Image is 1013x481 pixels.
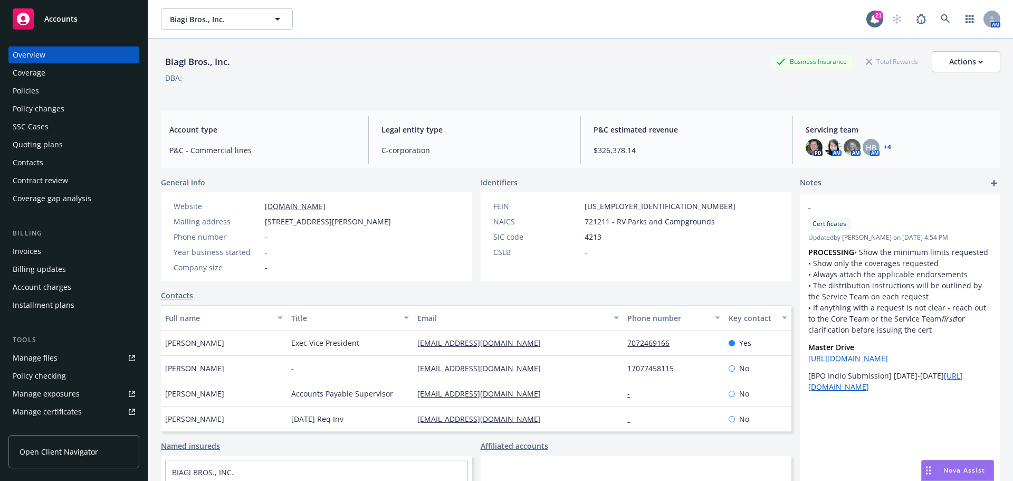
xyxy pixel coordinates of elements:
[381,124,568,135] span: Legal entity type
[911,8,932,30] a: Report a Bug
[729,313,776,324] div: Key contact
[20,446,98,457] span: Open Client Navigator
[8,297,139,314] a: Installment plans
[13,350,58,366] div: Manage files
[959,8,980,30] a: Switch app
[44,15,78,23] span: Accounts
[941,314,955,324] em: first
[8,421,139,438] a: Manage claims
[8,279,139,296] a: Account charges
[623,305,724,331] button: Phone number
[922,460,935,480] div: Drag to move
[287,305,413,331] button: Title
[866,142,876,153] span: HB
[170,14,261,25] span: Biagi Bros., Inc.
[493,216,580,227] div: NAICS
[8,172,139,189] a: Contract review
[739,413,749,425] span: No
[493,201,580,212] div: FEIN
[943,466,985,475] span: Nova Assist
[585,216,715,227] span: 721211 - RV Parks and Campgrounds
[13,118,49,135] div: SSC Cases
[417,363,549,373] a: [EMAIL_ADDRESS][DOMAIN_NAME]
[8,136,139,153] a: Quoting plans
[13,136,63,153] div: Quoting plans
[13,297,74,314] div: Installment plans
[13,190,91,207] div: Coverage gap analysis
[825,139,842,156] img: photo
[417,313,607,324] div: Email
[932,51,1000,72] button: Actions
[481,440,548,451] a: Affiliated accounts
[174,262,261,273] div: Company size
[265,201,326,211] a: [DOMAIN_NAME]
[886,8,907,30] a: Start snowing
[8,367,139,384] a: Policy checking
[493,231,580,242] div: SIC code
[808,247,854,257] strong: PROCESSING
[381,145,568,156] span: C-corporation
[165,413,224,425] span: [PERSON_NAME]
[8,228,139,239] div: Billing
[884,144,891,150] a: +4
[291,337,359,348] span: Exec Vice President
[161,305,287,331] button: Full name
[808,342,854,352] strong: Master Drive
[417,338,549,348] a: [EMAIL_ADDRESS][DOMAIN_NAME]
[874,11,883,20] div: 21
[988,177,1000,190] a: add
[265,216,391,227] span: [STREET_ADDRESS][PERSON_NAME]
[627,414,638,424] a: -
[481,177,518,188] span: Identifiers
[8,4,139,34] a: Accounts
[165,363,224,374] span: [PERSON_NAME]
[585,201,735,212] span: [US_EMPLOYER_IDENTIFICATION_NUMBER]
[627,338,678,348] a: 7072469166
[800,177,821,190] span: Notes
[8,385,139,402] span: Manage exposures
[161,55,234,69] div: Biagi Bros., Inc.
[265,247,267,258] span: -
[169,145,356,156] span: P&C - Commercial lines
[8,82,139,99] a: Policies
[417,389,549,399] a: [EMAIL_ADDRESS][DOMAIN_NAME]
[13,385,80,402] div: Manage exposures
[13,172,68,189] div: Contract review
[165,72,185,83] div: DBA: -
[8,335,139,345] div: Tools
[771,55,852,68] div: Business Insurance
[13,261,66,278] div: Billing updates
[165,337,224,348] span: [PERSON_NAME]
[724,305,791,331] button: Key contact
[413,305,623,331] button: Email
[594,145,780,156] span: $326,378.14
[808,202,964,213] span: -
[265,231,267,242] span: -
[174,216,261,227] div: Mailing address
[174,231,261,242] div: Phone number
[8,243,139,260] a: Invoices
[8,46,139,63] a: Overview
[291,313,397,324] div: Title
[627,313,708,324] div: Phone number
[417,414,549,424] a: [EMAIL_ADDRESS][DOMAIN_NAME]
[8,350,139,366] a: Manage files
[169,124,356,135] span: Account type
[813,219,846,229] span: Certificates
[808,353,888,363] a: [URL][DOMAIN_NAME]
[13,421,66,438] div: Manage claims
[291,388,393,399] span: Accounts Payable Supervisor
[13,46,45,63] div: Overview
[8,64,139,81] a: Coverage
[8,100,139,117] a: Policy changes
[594,124,780,135] span: P&C estimated revenue
[13,154,43,171] div: Contacts
[806,139,823,156] img: photo
[161,8,293,30] button: Biagi Bros., Inc.
[627,363,682,373] a: 17077458115
[861,55,923,68] div: Total Rewards
[921,460,994,481] button: Nova Assist
[13,82,39,99] div: Policies
[161,177,205,188] span: General info
[808,233,992,242] span: Updated by [PERSON_NAME] on [DATE] 4:54 PM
